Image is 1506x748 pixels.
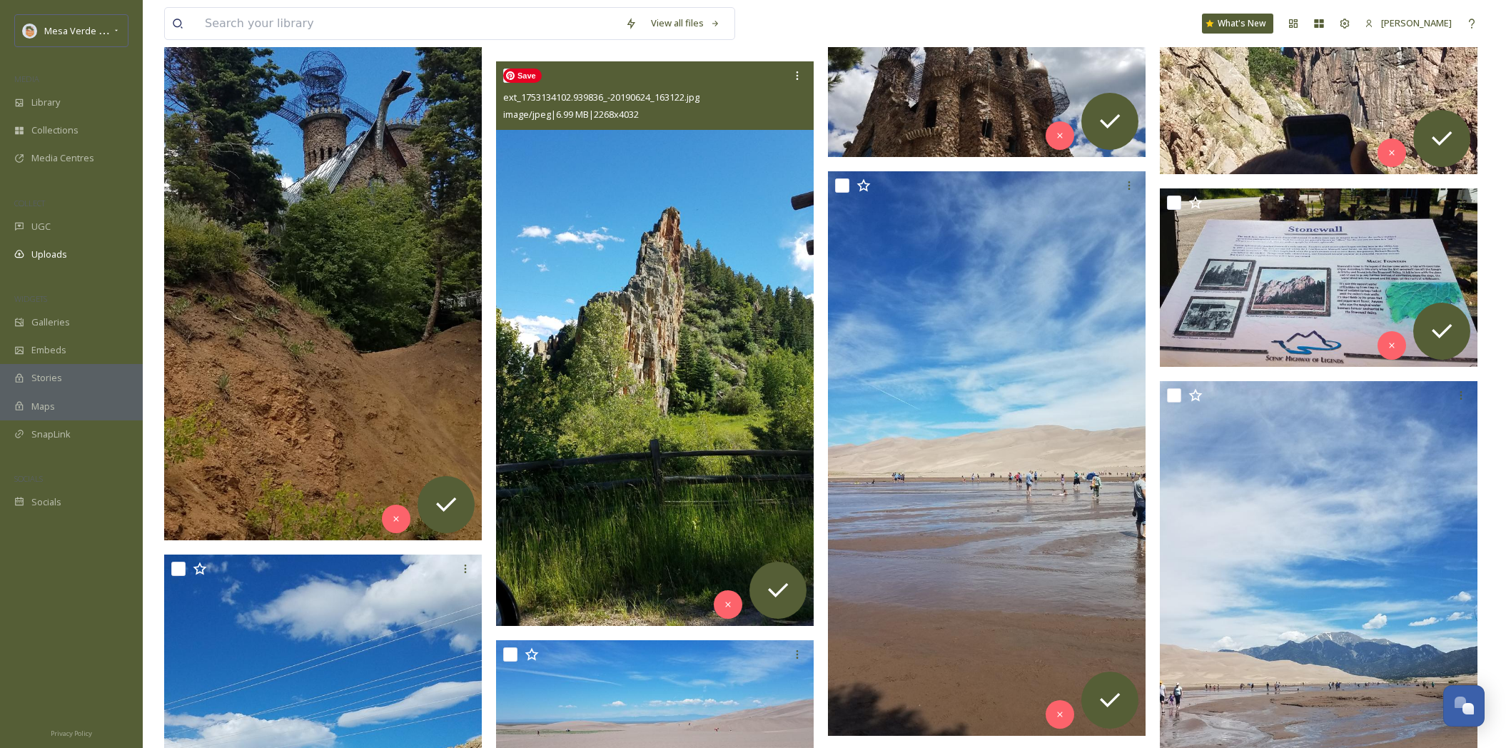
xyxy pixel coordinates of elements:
[31,151,94,165] span: Media Centres
[31,428,71,441] span: SnapLink
[1358,9,1459,37] a: [PERSON_NAME]
[14,293,47,304] span: WIDGETS
[51,729,92,738] span: Privacy Policy
[31,315,70,329] span: Galleries
[14,473,43,484] span: SOCIALS
[1160,188,1477,367] img: ext_1753134105.000328_-20190624_162537.jpg
[198,8,618,39] input: Search your library
[44,24,132,37] span: Mesa Verde Country
[14,198,45,208] span: COLLECT
[496,61,814,626] img: ext_1753134102.939836_-20190624_163122.jpg
[31,96,60,109] span: Library
[31,371,62,385] span: Stories
[51,724,92,741] a: Privacy Policy
[1381,16,1452,29] span: [PERSON_NAME]
[31,495,61,509] span: Socials
[1443,685,1485,727] button: Open Chat
[1202,14,1273,34] a: What's New
[31,343,66,357] span: Embeds
[503,69,542,83] span: Save
[503,108,639,121] span: image/jpeg | 6.99 MB | 2268 x 4032
[31,123,79,137] span: Collections
[23,24,37,38] img: MVC%20SnapSea%20logo%20%281%29.png
[31,248,67,261] span: Uploads
[14,74,39,84] span: MEDIA
[31,400,55,413] span: Maps
[31,220,51,233] span: UGC
[644,9,727,37] a: View all files
[503,91,699,103] span: ext_1753134102.939836_-20190624_163122.jpg
[828,171,1146,736] img: ext_1753134099.781812_-20190625_105505.jpg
